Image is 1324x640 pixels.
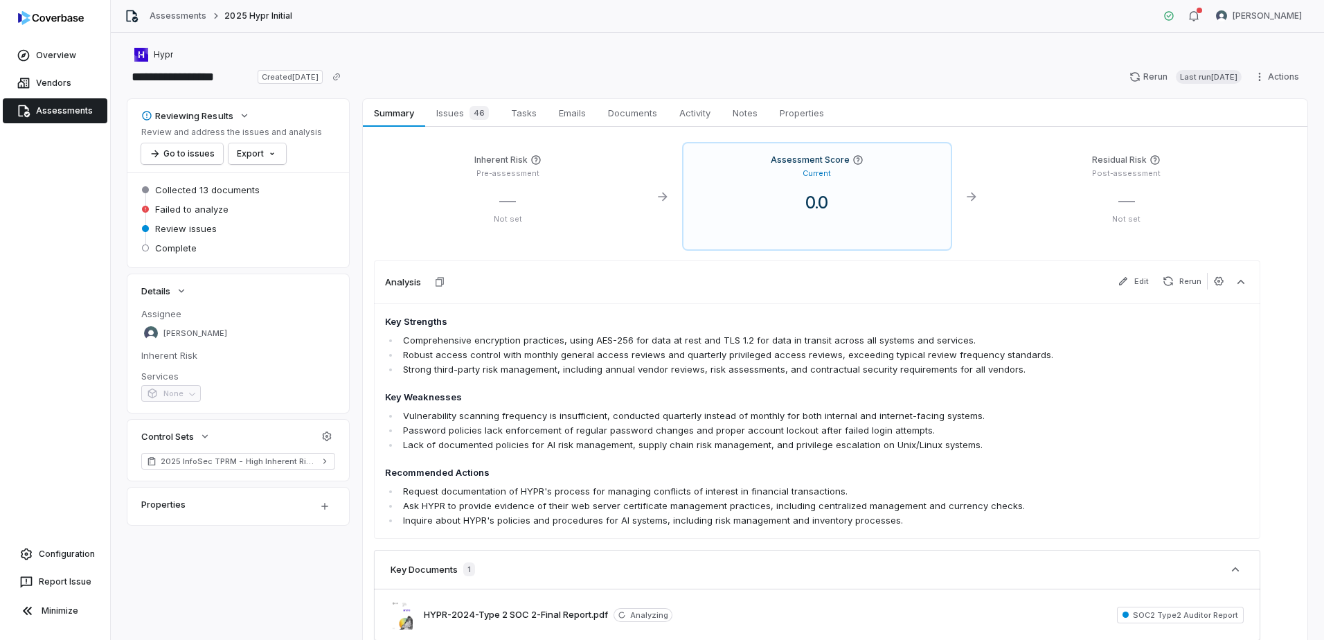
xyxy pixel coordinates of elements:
button: Madison Hull avatar[PERSON_NAME] [1208,6,1310,26]
h4: Residual Risk [1092,154,1147,166]
span: 1 [463,562,475,576]
span: 2025 Hypr Initial [224,10,292,21]
li: Ask HYPR to provide evidence of their web server certificate management practices, including cent... [400,499,1076,513]
span: Emails [553,104,591,122]
span: Complete [155,242,197,254]
span: 0.0 [794,193,839,213]
img: logo-D7KZi-bG.svg [18,11,84,25]
h4: Key Weaknesses [385,391,1076,405]
li: Vulnerability scanning frequency is insufficient, conducted quarterly instead of monthly for both... [400,409,1076,423]
span: Notes [727,104,763,122]
span: Last run [DATE] [1176,70,1242,84]
h4: Key Strengths [385,315,1076,329]
span: Failed to analyze [155,203,229,215]
span: Minimize [42,605,78,616]
span: — [499,190,516,211]
span: 2025 InfoSec TPRM - High Inherent Risk (TruSight Supported) [161,456,316,467]
span: [PERSON_NAME] [163,328,227,339]
h3: Key Documents [391,563,458,576]
span: Analyzing [614,608,672,622]
span: Control Sets [141,430,194,443]
p: Not set [385,214,631,224]
li: Inquire about HYPR's policies and procedures for AI systems, including risk management and invent... [400,513,1076,528]
span: Activity [674,104,716,122]
button: Report Issue [6,569,105,594]
img: Madison Hull avatar [144,326,158,340]
a: Assessments [3,98,107,123]
a: Assessments [150,10,206,21]
h3: Analysis [385,276,421,288]
img: Madison Hull avatar [1216,10,1227,21]
button: Reviewing Results [137,103,254,128]
a: Overview [3,43,107,68]
dt: Services [141,370,335,382]
span: Summary [368,104,419,122]
li: Comprehensive encryption practices, using AES-256 for data at rest and TLS 1.2 for data in transi... [400,333,1076,348]
span: Vendors [36,78,71,89]
span: 46 [469,106,489,120]
h4: Inherent Risk [474,154,528,166]
span: Properties [774,104,830,122]
span: Review issues [155,222,217,235]
span: Collected 13 documents [155,184,260,196]
li: Request documentation of HYPR's process for managing conflicts of interest in financial transacti... [400,484,1076,499]
span: Assessments [36,105,93,116]
span: Created [DATE] [258,70,323,84]
button: Actions [1250,66,1307,87]
span: Overview [36,50,76,61]
p: Pre-assessment [385,168,631,179]
button: Minimize [6,597,105,625]
dt: Inherent Risk [141,349,335,362]
span: Documents [602,104,663,122]
button: Go to issues [141,143,223,164]
li: Password policies lack enforcement of regular password changes and proper account lockout after f... [400,423,1076,438]
span: Configuration [39,549,95,560]
button: Rerun [1157,273,1207,290]
p: Not set [1003,214,1249,224]
span: [PERSON_NAME] [1233,10,1302,21]
p: Post-assessment [1003,168,1249,179]
a: 2025 InfoSec TPRM - High Inherent Risk (TruSight Supported) [141,453,335,470]
span: Tasks [506,104,542,122]
button: Copy link [324,64,349,89]
button: https://hypr.com/Hypr [130,42,177,67]
span: Details [141,285,170,297]
button: RerunLast run[DATE] [1121,66,1250,87]
span: Report Issue [39,576,91,587]
button: HYPR-2024-Type 2 SOC 2-Final Report.pdf [424,608,608,622]
li: Lack of documented policies for AI risk management, supply chain risk management, and privilege e... [400,438,1076,452]
dt: Assignee [141,308,335,320]
h4: Recommended Actions [385,466,1076,480]
button: Control Sets [137,424,215,449]
div: Reviewing Results [141,109,233,122]
a: Vendors [3,71,107,96]
button: Export [229,143,286,164]
h4: Assessment Score [771,154,850,166]
span: Issues [431,103,494,123]
p: Current [803,168,831,179]
img: a3c52b961b084b1eadd52b29f3b54791.jpg [391,601,413,629]
span: SOC2 Type2 Auditor Report [1117,607,1244,623]
span: — [1118,190,1135,211]
a: Configuration [6,542,105,567]
li: Robust access control with monthly general access reviews and quarterly privileged access reviews... [400,348,1076,362]
span: Hypr [154,49,173,60]
button: Details [137,278,191,303]
p: Review and address the issues and analysis [141,127,322,138]
button: Edit [1112,273,1154,290]
li: Strong third-party risk management, including annual vendor reviews, risk assessments, and contra... [400,362,1076,377]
